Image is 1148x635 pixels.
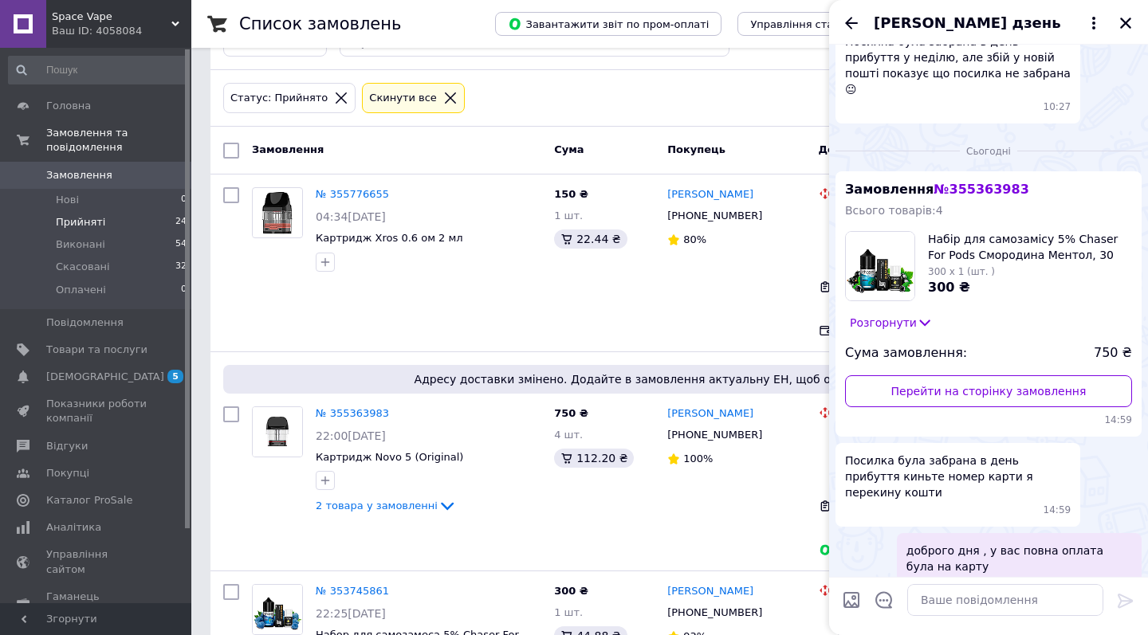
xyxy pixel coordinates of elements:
[316,500,457,512] a: 2 товара у замовленні
[167,370,183,383] span: 5
[181,283,187,297] span: 0
[928,231,1132,263] span: Набір для самозамісу 5% Chaser For Pods Смородина Ментол, 30 мл
[56,193,79,207] span: Нові
[253,190,302,237] img: Фото товару
[46,439,88,453] span: Відгуки
[253,407,302,457] img: Фото товару
[46,397,147,425] span: Показники роботи компанії
[230,371,1110,387] span: Адресу доставки змінено. Додайте в замовлення актуальну ЕН, щоб отримати оплату
[46,370,164,384] span: [DEMOGRAPHIC_DATA]
[835,143,1142,159] div: 12.08.2025
[683,453,713,464] span: 100%
[56,283,106,297] span: Оплачені
[46,343,147,357] span: Товари та послуги
[664,206,765,226] div: [PHONE_NUMBER]
[227,90,331,107] div: Статус: Прийнято
[316,607,386,620] span: 22:25[DATE]
[46,466,89,480] span: Покупці
[508,17,709,31] span: Завантажити звіт по пром-оплаті
[750,18,872,30] span: Управління статусами
[845,414,1132,427] span: 14:59 12.08.2025
[667,584,753,599] a: [PERSON_NAME]
[175,260,187,274] span: 32
[46,316,124,330] span: Повідомлення
[46,547,147,576] span: Управління сайтом
[56,237,105,252] span: Виконані
[554,449,634,468] div: 112.20 ₴
[846,232,914,300] img: 6465017698_w160_h160_nabir-dlya-samozamisu.jpg
[906,543,1132,574] span: доброго дня , у вас повна оплата була на карту
[845,204,943,217] span: Всього товарів: 4
[252,187,303,238] a: Фото товару
[845,453,1071,500] span: Посилка була забрана в день прибуття киньте номер карти я перекину кошти
[316,188,389,200] a: № 355776655
[316,585,389,597] a: № 353745861
[52,24,191,38] div: Ваш ID: 4058084
[667,406,753,421] a: [PERSON_NAME]
[737,12,885,36] button: Управління статусами
[316,500,438,512] span: 2 товара у замовленні
[316,210,386,223] span: 04:34[DATE]
[252,584,303,635] a: Фото товару
[667,143,725,155] span: Покупець
[554,407,588,419] span: 750 ₴
[46,99,91,113] span: Головна
[316,407,389,419] a: № 355363983
[46,168,112,182] span: Замовлення
[874,13,1061,33] span: [PERSON_NAME] дзень
[316,232,463,244] a: Картридж Xros 0.6 ом 2 мл
[316,451,463,463] a: Картридж Novo 5 (Original)
[495,12,721,36] button: Завантажити звіт по пром-оплаті
[845,344,967,363] span: Сума замовлення:
[1094,344,1132,363] span: 750 ₴
[316,429,386,442] span: 22:00[DATE]
[175,215,187,229] span: 24
[56,215,105,229] span: Прийняті
[928,280,970,295] span: 300 ₴
[845,182,1029,197] span: Замовлення
[8,56,188,84] input: Пошук
[252,406,303,457] a: Фото товару
[239,14,401,33] h1: Список замовлень
[175,237,187,252] span: 54
[1116,14,1135,33] button: Закрити
[683,233,706,245] span: 80%
[667,187,753,202] a: [PERSON_NAME]
[842,14,861,33] button: Назад
[664,602,765,623] div: [PHONE_NUMBER]
[874,13,1103,33] button: [PERSON_NAME] дзень
[554,143,584,155] span: Cума
[819,143,937,155] span: Доставка та оплата
[874,590,894,610] button: Відкрити шаблони відповідей
[554,188,588,200] span: 150 ₴
[56,260,110,274] span: Скасовані
[1044,100,1071,114] span: 10:27 16.02.2025
[554,429,583,441] span: 4 шт.
[845,375,1132,407] a: Перейти на сторінку замовлення
[366,90,440,107] div: Cкинути все
[554,585,588,597] span: 300 ₴
[46,520,101,535] span: Аналітика
[181,193,187,207] span: 0
[46,126,191,155] span: Замовлення та повідомлення
[928,266,995,277] span: 300 x 1 (шт. )
[554,229,627,249] div: 22.44 ₴
[845,314,938,331] button: Розгорнути
[252,143,324,155] span: Замовлення
[46,493,132,508] span: Каталог ProSale
[554,210,583,221] span: 1 шт.
[46,590,147,618] span: Гаманець компанії
[52,10,171,24] span: Space Vape
[664,425,765,445] div: [PHONE_NUMBER]
[253,585,302,634] img: Фото товару
[1044,504,1071,517] span: 14:59 12.08.2025
[554,606,583,618] span: 1 шт.
[845,33,1071,97] span: Посилка була забрана в день прибуття у неділю, але збій у новій пошті показує що посилка не забра...
[934,182,1028,197] span: № 355363983
[960,145,1017,159] span: Сьогодні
